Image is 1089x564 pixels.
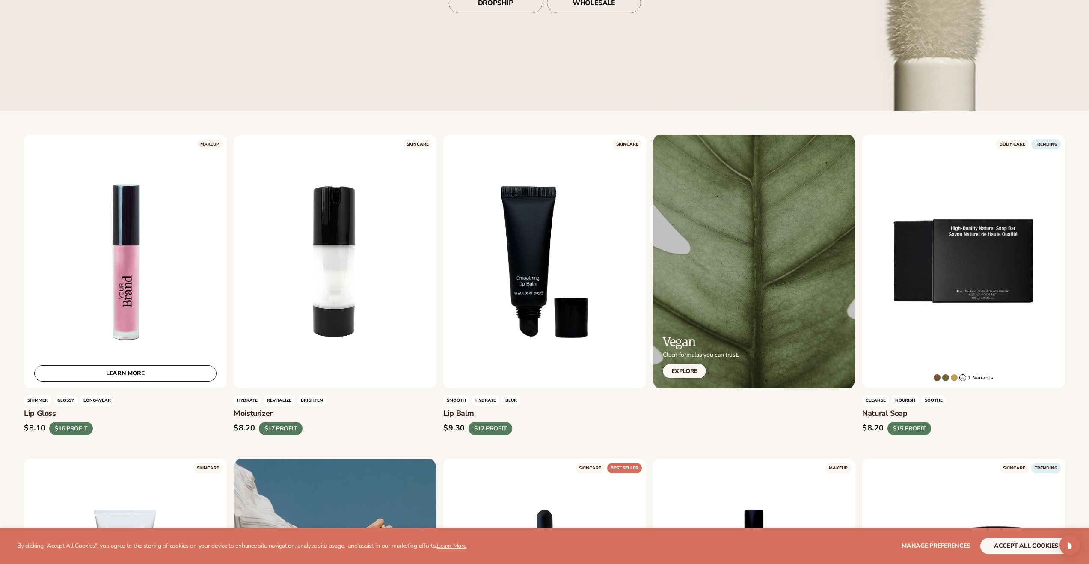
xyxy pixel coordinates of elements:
button: accept all cookies [980,538,1072,554]
p: By clicking "Accept All Cookies", you agree to the storing of cookies on your device to enhance s... [17,543,466,550]
span: SMOOTH [443,395,469,406]
a: LEARN MORE [34,365,217,382]
a: Explore [663,364,706,378]
span: NOURISH [892,395,919,406]
div: $8.20 [234,424,255,433]
h3: Lip Gloss [24,409,227,418]
span: SOOTHE [921,395,946,406]
h3: Moisturizer [234,409,436,418]
div: $12 PROFIT [469,422,512,435]
span: Shimmer [24,395,51,406]
span: LONG-WEAR [80,395,114,406]
span: GLOSSY [54,395,77,406]
a: Learn More [437,542,466,550]
h3: Natural Soap [862,409,1065,418]
div: $8.20 [862,424,884,433]
h2: Vegan [663,335,739,349]
div: $17 PROFIT [259,422,303,435]
span: BRIGHTEN [297,395,326,406]
p: Clean formulas you can trust. [663,351,739,359]
span: Manage preferences [902,542,970,550]
span: Cleanse [862,395,889,406]
div: $8.10 [24,424,46,433]
h3: Lip Balm [443,409,646,418]
span: HYDRATE [234,395,261,406]
div: $16 PROFIT [49,422,93,435]
div: Open Intercom Messenger [1059,535,1080,555]
span: HYDRATE [472,395,499,406]
span: BLUR [502,395,520,406]
button: Manage preferences [902,538,970,554]
span: REVITALIZE [264,395,295,406]
div: $9.30 [443,424,465,433]
div: $15 PROFIT [887,422,931,435]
